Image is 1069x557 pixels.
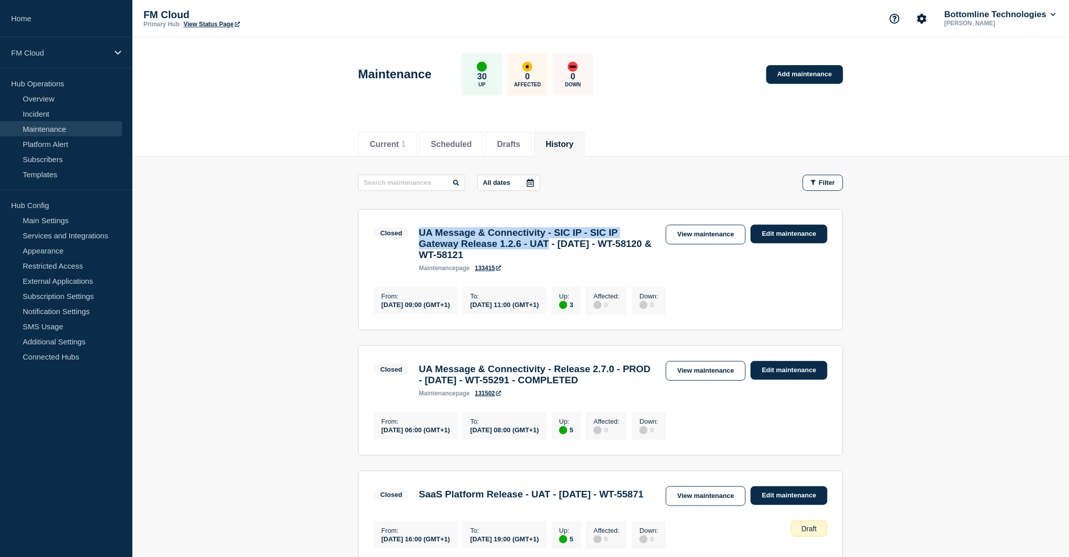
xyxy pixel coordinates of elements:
button: Current 1 [370,140,406,149]
div: 0 [640,425,658,434]
h3: SaaS Platform Release - UAT - [DATE] - WT-55871 [419,489,644,500]
button: Support [884,8,905,29]
p: Down : [640,292,658,300]
button: History [546,140,573,149]
p: Affected : [594,292,619,300]
div: 3 [559,300,573,309]
p: Down : [640,418,658,425]
div: Draft [791,521,828,537]
p: Down [565,82,581,87]
p: [PERSON_NAME] [943,20,1048,27]
p: Down : [640,527,658,534]
button: All dates [477,175,540,191]
div: disabled [594,301,602,309]
div: 0 [594,534,619,543]
p: 0 [525,72,530,82]
p: Primary Hub [143,21,179,28]
div: [DATE] 08:00 (GMT+1) [470,425,539,434]
span: maintenance [419,265,456,272]
div: disabled [640,426,648,434]
a: View maintenance [666,225,746,244]
a: Add maintenance [766,65,843,84]
p: All dates [483,179,510,186]
p: page [419,390,470,397]
p: Up : [559,527,573,534]
span: maintenance [419,390,456,397]
input: Search maintenances [358,175,465,191]
p: page [419,265,470,272]
a: 131502 [475,390,501,397]
p: Affected [514,82,541,87]
p: Affected : [594,418,619,425]
p: FM Cloud [11,48,108,57]
button: Bottomline Technologies [943,10,1058,20]
p: From : [381,527,450,534]
p: Up : [559,418,573,425]
button: Account settings [911,8,933,29]
div: [DATE] 19:00 (GMT+1) [470,534,539,543]
p: 0 [571,72,575,82]
div: disabled [640,535,648,543]
div: Closed [380,366,402,373]
a: View maintenance [666,361,746,381]
button: Filter [803,175,843,191]
div: disabled [594,426,602,434]
p: From : [381,292,450,300]
div: 0 [640,300,658,309]
h3: UA Message & Connectivity - Release 2.7.0 - PROD - [DATE] - WT-55291 - COMPLETED [419,364,656,386]
div: [DATE] 16:00 (GMT+1) [381,534,450,543]
div: [DATE] 06:00 (GMT+1) [381,425,450,434]
span: Filter [819,179,835,186]
h3: UA Message & Connectivity - SIC IP - SIC IP Gateway Release 1.2.6 - UAT - [DATE] - WT-58120 & WT-... [419,227,656,261]
div: up [559,301,567,309]
h1: Maintenance [358,67,431,81]
div: 5 [559,425,573,434]
div: Closed [380,229,402,237]
a: View maintenance [666,486,746,506]
p: 30 [477,72,487,82]
div: 0 [594,425,619,434]
p: FM Cloud [143,9,346,21]
p: From : [381,418,450,425]
p: To : [470,292,539,300]
button: Scheduled [431,140,472,149]
a: View Status Page [183,21,239,28]
div: affected [522,62,532,72]
div: up [477,62,487,72]
div: [DATE] 11:00 (GMT+1) [470,300,539,309]
div: disabled [640,301,648,309]
div: 0 [594,300,619,309]
div: [DATE] 09:00 (GMT+1) [381,300,450,309]
p: To : [470,418,539,425]
div: down [568,62,578,72]
div: 5 [559,534,573,543]
p: Affected : [594,527,619,534]
div: 0 [640,534,658,543]
div: Closed [380,491,402,498]
a: 133415 [475,265,501,272]
button: Drafts [497,140,520,149]
p: Up : [559,292,573,300]
p: To : [470,527,539,534]
a: Edit maintenance [751,486,828,505]
a: Edit maintenance [751,225,828,243]
div: disabled [594,535,602,543]
span: 1 [401,140,406,148]
div: up [559,535,567,543]
p: Up [478,82,485,87]
a: Edit maintenance [751,361,828,380]
div: up [559,426,567,434]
